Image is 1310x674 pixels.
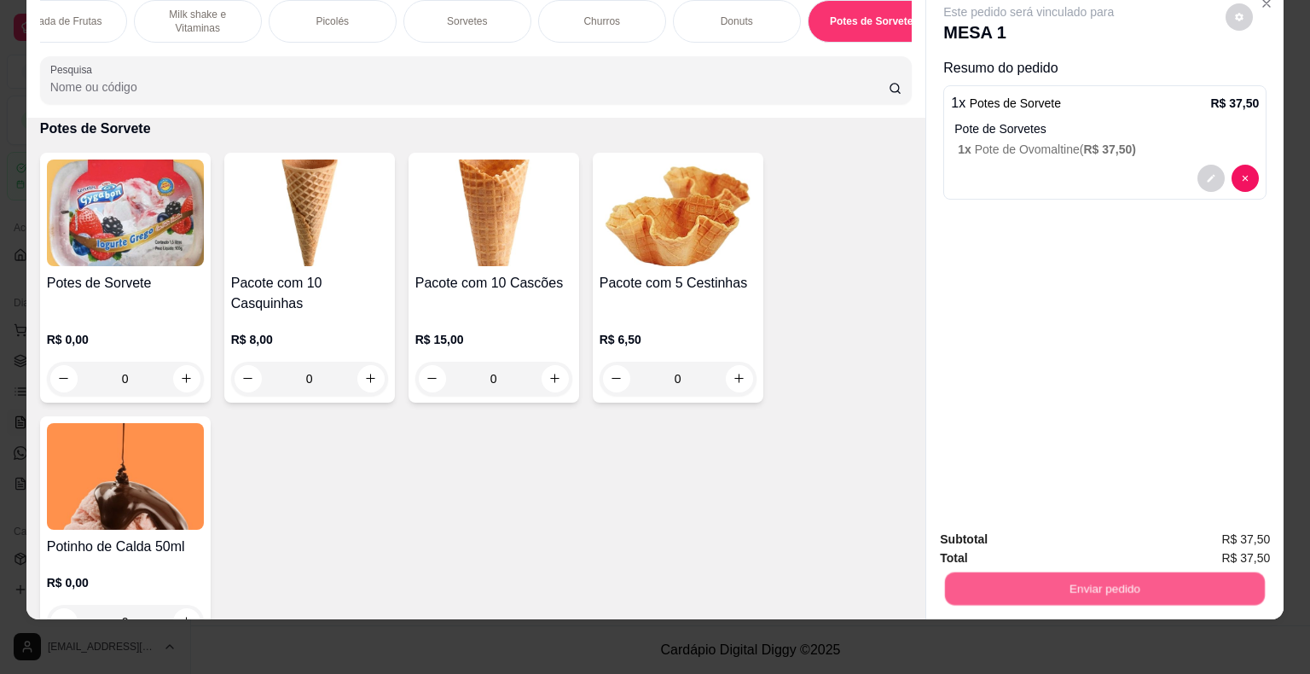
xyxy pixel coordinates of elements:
[943,20,1114,44] p: MESA 1
[47,537,204,557] h4: Potinho de Calda 50ml
[721,15,753,28] p: Donuts
[419,365,446,392] button: decrease-product-quantity
[415,160,572,266] img: product-image
[954,120,1259,137] p: Pote de Sorvetes
[1232,165,1259,192] button: decrease-product-quantity
[415,273,572,293] h4: Pacote com 10 Cascões
[24,15,101,28] p: Salada de Frutas
[50,78,889,96] input: Pesquisa
[447,15,487,28] p: Sorvetes
[1226,3,1253,31] button: decrease-product-quantity
[47,423,204,530] img: product-image
[235,365,262,392] button: decrease-product-quantity
[970,96,1061,110] span: Potes de Sorvete
[47,160,204,266] img: product-image
[945,572,1265,606] button: Enviar pedido
[415,331,572,348] p: R$ 15,00
[1210,95,1259,112] p: R$ 37,50
[231,273,388,314] h4: Pacote com 10 Casquinhas
[47,273,204,293] h4: Potes de Sorvete
[357,365,385,392] button: increase-product-quantity
[943,58,1267,78] p: Resumo do pedido
[603,365,630,392] button: decrease-product-quantity
[231,331,388,348] p: R$ 8,00
[542,365,569,392] button: increase-product-quantity
[40,119,913,139] p: Potes de Sorvete
[1221,549,1270,567] span: R$ 37,50
[148,8,247,35] p: Milk shake e Vitaminas
[50,62,98,77] label: Pesquisa
[231,160,388,266] img: product-image
[830,15,913,28] p: Potes de Sorvete
[940,551,967,565] strong: Total
[1083,142,1136,156] span: R$ 37,50 )
[583,15,620,28] p: Churros
[47,574,204,591] p: R$ 0,00
[600,273,756,293] h4: Pacote com 5 Cestinhas
[958,141,1259,158] p: Pote de Ovomaltine (
[600,160,756,266] img: product-image
[726,365,753,392] button: increase-product-quantity
[951,93,1061,113] p: 1 x
[600,331,756,348] p: R$ 6,50
[1197,165,1225,192] button: decrease-product-quantity
[316,15,349,28] p: Picolés
[958,142,974,156] span: 1 x
[943,3,1114,20] p: Este pedido será vinculado para
[47,331,204,348] p: R$ 0,00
